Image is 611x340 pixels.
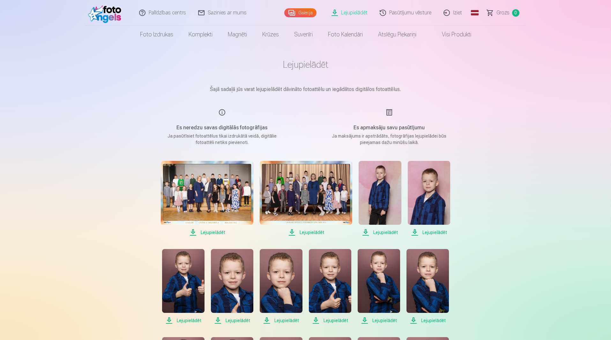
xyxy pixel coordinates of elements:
[162,249,205,324] a: Lejupielādēt
[211,249,253,324] a: Lejupielādēt
[512,9,519,17] span: 0
[255,26,287,43] a: Krūzes
[287,26,320,43] a: Suvenīri
[132,26,181,43] a: Foto izdrukas
[424,26,479,43] a: Visi produkti
[146,86,465,93] p: Šajā sadaļā jūs varat lejupielādēt dāvināto fotoattēlu un iegādātos digitālos fotoattēlus.
[161,124,283,132] h5: Es neredzu savas digitālās fotogrāfijas
[146,59,465,70] h1: Lejupielādēt
[359,161,401,236] a: Lejupielādēt
[359,229,401,236] span: Lejupielādēt
[211,317,253,324] span: Lejupielādēt
[161,161,253,236] a: Lejupielādēt
[406,249,449,324] a: Lejupielādēt
[358,317,400,324] span: Lejupielādēt
[406,317,449,324] span: Lejupielādēt
[161,229,253,236] span: Lejupielādēt
[309,317,351,324] span: Lejupielādēt
[260,229,352,236] span: Lejupielādēt
[496,9,510,17] span: Grozs
[408,229,450,236] span: Lejupielādēt
[88,3,125,23] img: /fa1
[320,26,370,43] a: Foto kalendāri
[220,26,255,43] a: Magnēti
[260,317,302,324] span: Lejupielādēt
[161,133,283,146] p: Ja pasūtīsiet fotoattēlus tikai izdrukātā veidā, digitālie fotoattēli netiks pievienoti.
[284,8,317,17] a: Galerija
[309,249,351,324] a: Lejupielādēt
[329,124,450,132] h5: Es apmaksāju savu pasūtījumu
[408,161,450,236] a: Lejupielādēt
[358,249,400,324] a: Lejupielādēt
[329,133,450,146] p: Ja maksājums ir apstrādāts, fotogrāfijas lejupielādei būs pieejamas dažu minūšu laikā.
[181,26,220,43] a: Komplekti
[370,26,424,43] a: Atslēgu piekariņi
[162,317,205,324] span: Lejupielādēt
[260,161,352,236] a: Lejupielādēt
[260,249,302,324] a: Lejupielādēt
